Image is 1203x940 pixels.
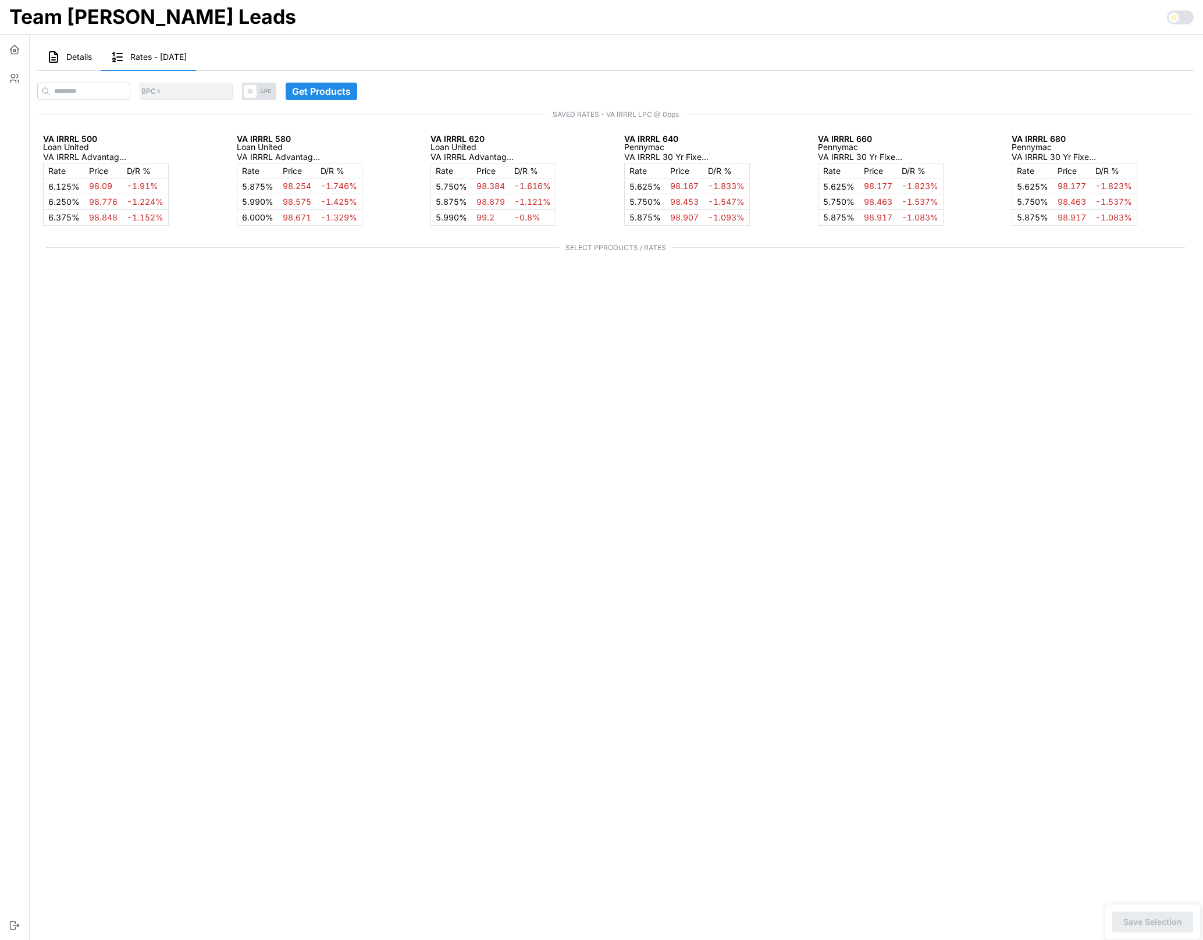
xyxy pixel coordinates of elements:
[43,135,169,143] p: VA IRRRL 500
[66,53,92,61] span: Details
[84,163,122,179] td: Price
[48,212,72,222] span: 6.375
[818,163,860,179] td: Rate
[44,163,85,179] td: Rate
[625,209,666,225] td: %
[43,151,130,163] p: VA IRRRL Advantage 30 Yr Fixed
[89,197,118,206] span: 98.776
[1017,212,1040,222] span: 5.875
[1017,181,1040,191] span: 5.625
[283,197,311,206] span: 98.575
[436,181,459,191] span: 5.750
[864,181,892,191] span: 98.177
[436,197,459,206] span: 5.875
[9,4,296,30] h1: Team [PERSON_NAME] Leads
[1112,911,1193,932] button: Save Selection
[237,194,279,210] td: %
[89,181,112,191] span: 98.09
[1012,194,1053,210] td: %
[1058,181,1086,191] span: 98.177
[242,181,265,191] span: 5.875
[708,181,745,191] span: -1.833%
[89,212,118,222] span: 98.848
[670,212,699,222] span: 98.907
[823,212,846,222] span: 5.875
[321,197,357,206] span: -1.425%
[431,209,472,225] td: %
[1123,912,1182,932] span: Save Selection
[476,197,505,206] span: 98.879
[1058,197,1086,206] span: 98.463
[625,194,666,210] td: %
[292,83,351,99] span: Get Products
[665,163,703,179] td: Price
[242,212,265,222] span: 6.000
[43,143,169,151] p: Loan United
[127,181,158,191] span: -1.91%
[1012,209,1053,225] td: %
[818,143,944,151] p: Pennymac
[624,143,750,151] p: Pennymac
[1091,163,1137,179] td: D/R %
[431,194,472,210] td: %
[823,181,846,191] span: 5.625
[430,135,556,143] p: VA IRRRL 620
[864,212,892,222] span: 98.917
[624,135,750,143] p: VA IRRRL 640
[624,151,711,163] p: VA IRRRL 30 Yr Fixed > $300k
[476,181,505,191] span: 98.384
[237,179,279,194] td: %
[37,109,1194,120] span: SAVED RATES - VA IRRRL LPC @ 0bps
[283,181,311,191] span: 98.254
[818,194,860,210] td: %
[514,197,551,206] span: -1.121%
[703,163,750,179] td: D/R %
[859,163,897,179] td: Price
[431,179,472,194] td: %
[1053,163,1091,179] td: Price
[625,163,666,179] td: Rate
[237,135,362,143] p: VA IRRRL 580
[48,181,72,191] span: 6.125
[818,179,860,194] td: %
[1095,181,1132,191] span: -1.823%
[902,212,938,222] span: -1.083%
[127,197,163,206] span: -1.224%
[510,163,556,179] td: D/R %
[472,163,510,179] td: Price
[44,179,85,194] td: %
[44,209,85,225] td: %
[257,83,276,100] span: LPC
[629,212,653,222] span: 5.875
[902,181,938,191] span: -1.823%
[1012,163,1053,179] td: Rate
[629,181,653,191] span: 5.625
[1012,143,1137,151] p: Pennymac
[127,212,163,222] span: -1.152%
[237,143,362,151] p: Loan United
[278,163,316,179] td: Price
[1058,212,1086,222] span: 98.917
[708,212,745,222] span: -1.093%
[46,243,1185,254] span: SELECT PPRODUCTS / RATES
[818,151,905,163] p: VA IRRRL 30 Yr Fixed > $300k
[708,197,745,206] span: -1.547%
[44,194,85,210] td: %
[1095,197,1132,206] span: -1.537%
[316,163,362,179] td: D/R %
[897,163,944,179] td: D/R %
[902,197,938,206] span: -1.537%
[1012,179,1053,194] td: %
[1012,135,1137,143] p: VA IRRRL 680
[818,135,944,143] p: VA IRRRL 660
[242,197,265,206] span: 5.990
[1095,212,1132,222] span: -1.083%
[1012,151,1099,163] p: VA IRRRL 30 Yr Fixed > $300k
[629,197,653,206] span: 5.750
[237,209,279,225] td: %
[122,163,169,179] td: D/R %
[48,197,72,206] span: 6.250
[430,143,556,151] p: Loan United
[476,212,494,222] span: 99.2
[1017,197,1040,206] span: 5.750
